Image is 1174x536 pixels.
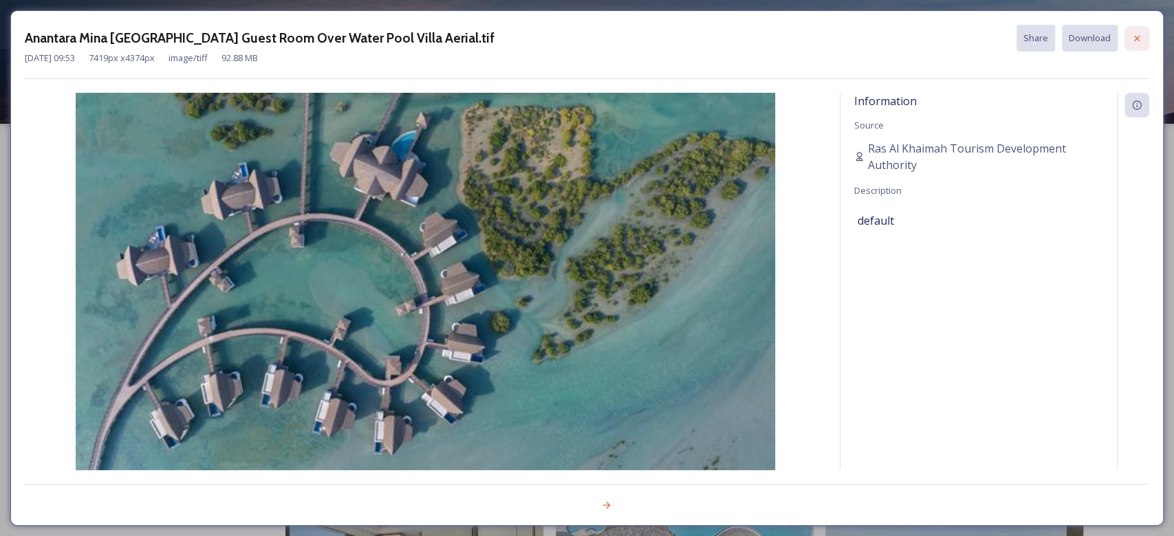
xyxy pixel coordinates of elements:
[89,52,155,65] span: 7419 px x 4374 px
[25,93,826,505] img: 4bb72557-e925-488a-8015-31f862466ffe.jpg
[868,140,1103,173] span: Ras Al Khaimah Tourism Development Authority
[854,119,884,131] span: Source
[1017,25,1055,52] button: Share
[169,52,208,65] span: image/tiff
[858,212,894,229] span: default
[1062,25,1118,52] button: Download
[854,184,902,197] span: Description
[25,28,494,48] h3: Anantara Mina [GEOGRAPHIC_DATA] Guest Room Over Water Pool Villa Aerial.tif
[221,52,258,65] span: 92.88 MB
[25,52,75,65] span: [DATE] 09:53
[854,93,917,109] span: Information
